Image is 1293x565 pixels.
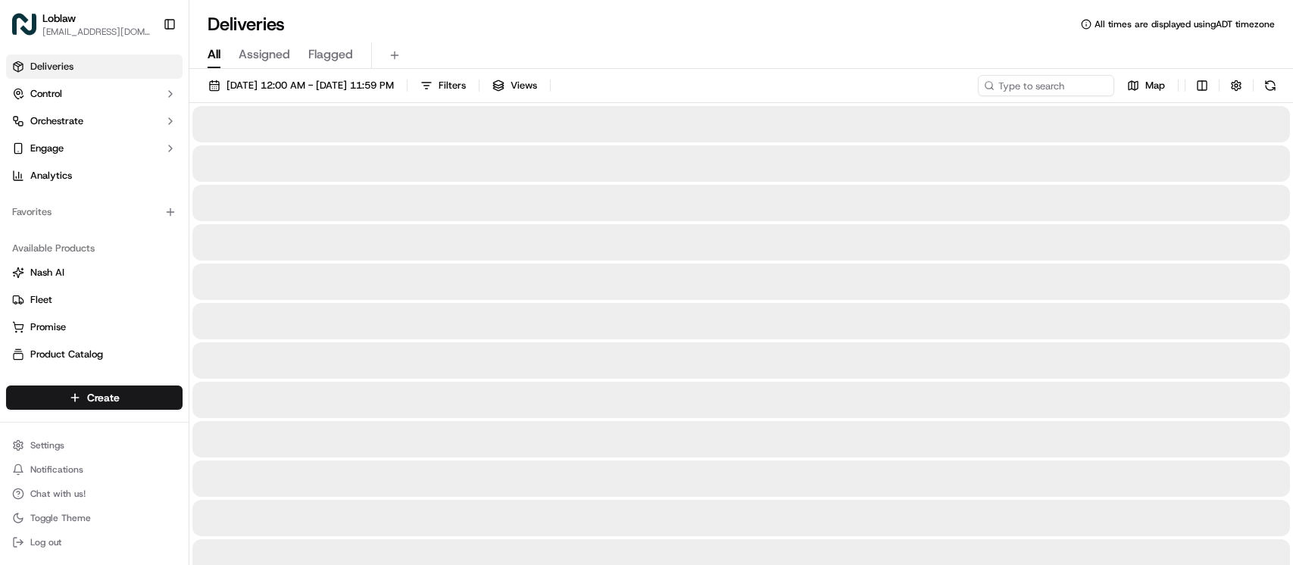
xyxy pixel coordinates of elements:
[42,11,76,26] button: Loblaw
[30,293,52,307] span: Fleet
[30,439,64,451] span: Settings
[6,435,183,456] button: Settings
[30,348,103,361] span: Product Catalog
[1145,79,1165,92] span: Map
[6,507,183,529] button: Toggle Theme
[308,45,353,64] span: Flagged
[486,75,544,96] button: Views
[6,55,183,79] a: Deliveries
[6,261,183,285] button: Nash AI
[12,320,176,334] a: Promise
[6,200,183,224] div: Favorites
[511,79,537,92] span: Views
[12,266,176,279] a: Nash AI
[239,45,290,64] span: Assigned
[6,342,183,367] button: Product Catalog
[6,386,183,410] button: Create
[201,75,401,96] button: [DATE] 12:00 AM - [DATE] 11:59 PM
[30,488,86,500] span: Chat with us!
[1260,75,1281,96] button: Refresh
[30,536,61,548] span: Log out
[30,87,62,101] span: Control
[30,169,72,183] span: Analytics
[30,60,73,73] span: Deliveries
[30,142,64,155] span: Engage
[42,26,151,38] button: [EMAIL_ADDRESS][DOMAIN_NAME]
[208,12,285,36] h1: Deliveries
[6,109,183,133] button: Orchestrate
[30,464,83,476] span: Notifications
[6,315,183,339] button: Promise
[30,512,91,524] span: Toggle Theme
[6,164,183,188] a: Analytics
[226,79,394,92] span: [DATE] 12:00 AM - [DATE] 11:59 PM
[6,6,157,42] button: LoblawLoblaw[EMAIL_ADDRESS][DOMAIN_NAME]
[6,136,183,161] button: Engage
[30,114,83,128] span: Orchestrate
[6,288,183,312] button: Fleet
[12,293,176,307] a: Fleet
[1095,18,1275,30] span: All times are displayed using ADT timezone
[6,236,183,261] div: Available Products
[6,459,183,480] button: Notifications
[978,75,1114,96] input: Type to search
[6,483,183,504] button: Chat with us!
[12,348,176,361] a: Product Catalog
[208,45,220,64] span: All
[414,75,473,96] button: Filters
[87,390,120,405] span: Create
[6,82,183,106] button: Control
[439,79,466,92] span: Filters
[30,266,64,279] span: Nash AI
[1120,75,1172,96] button: Map
[6,532,183,553] button: Log out
[12,12,36,36] img: Loblaw
[30,320,66,334] span: Promise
